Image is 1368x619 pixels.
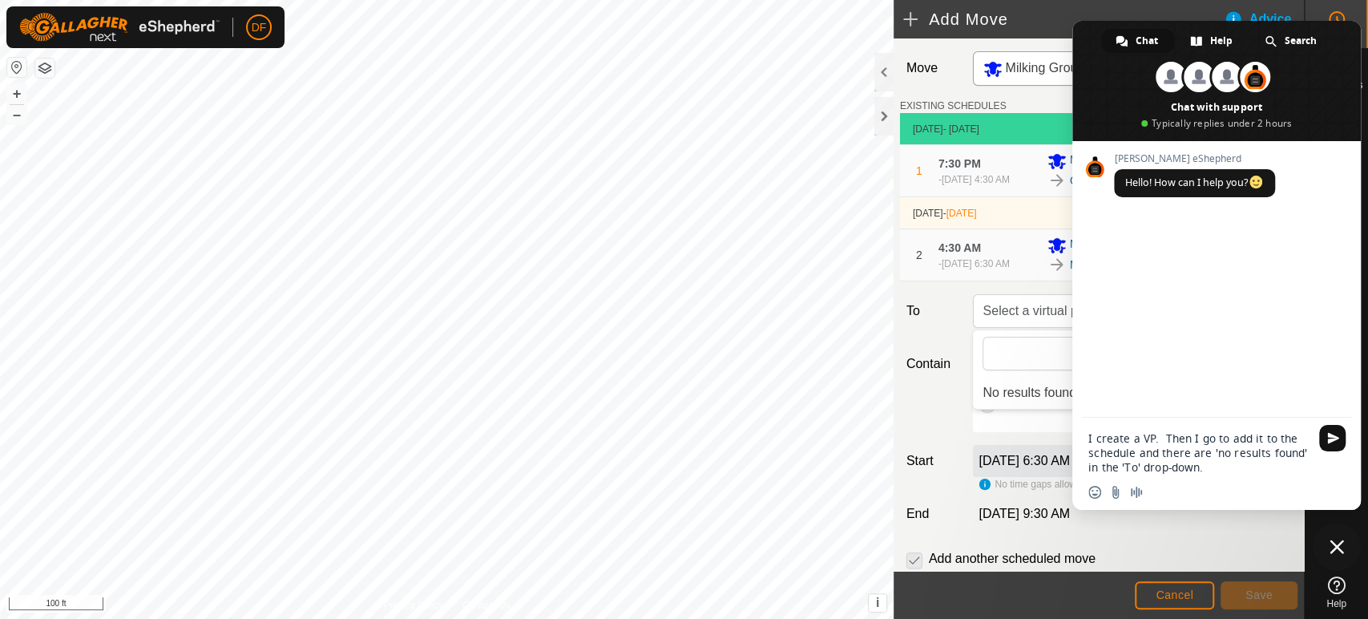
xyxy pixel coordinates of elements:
span: - [DATE] [943,123,979,135]
span: Select a virtual paddock [977,295,1255,327]
div: Advice [1224,10,1304,29]
span: [DATE] 9:30 AM [979,507,1071,520]
label: Start [900,451,966,471]
span: DF [252,19,267,36]
span: Send [1319,425,1346,451]
span: [DATE] 6:30 AM [942,258,1010,269]
span: 2 [916,249,922,261]
a: Help [1305,570,1368,615]
h2: Add Move [903,10,1224,29]
span: 1 [916,164,922,177]
button: + [7,84,26,103]
span: No time gaps allowed between scheduled moves [995,479,1204,490]
label: End [900,504,966,524]
div: Close chat [1313,523,1361,571]
label: [DATE] 6:30 AM [979,454,1071,467]
label: To [900,294,966,328]
span: 7:30 PM [938,157,981,170]
div: Search [1250,29,1333,53]
li: No results found [973,377,1289,409]
span: Help [1210,29,1233,53]
button: Save [1221,581,1297,609]
span: Insert an emoji [1088,486,1101,499]
button: Map Layers [35,59,54,78]
span: Hello! How can I help you? [1125,176,1264,189]
a: Overnight [DATE] [1070,172,1157,189]
a: Morning [DATE] [1070,257,1149,273]
button: i [869,594,886,612]
span: [DATE] [946,208,977,219]
label: Contain [900,354,966,374]
button: Reset Map [7,58,26,77]
label: EXISTING SCHEDULES [900,99,1007,113]
span: - [943,208,977,219]
span: Help [1326,599,1346,609]
a: Privacy Policy [383,598,443,613]
label: Add another scheduled move [929,552,1096,565]
label: Move [900,51,966,86]
ul: Option List [973,377,1289,409]
img: To [1047,255,1067,274]
span: Milking Group [977,52,1255,85]
span: Send a file [1109,486,1122,499]
span: i [876,596,879,609]
button: – [7,105,26,124]
span: [PERSON_NAME] eShepherd [1114,153,1275,164]
img: To [1047,171,1067,190]
img: Gallagher Logo [19,13,220,42]
span: Save [1245,589,1273,601]
div: Help [1176,29,1249,53]
span: Milking Group (35) [1006,61,1112,75]
div: - [938,257,1010,271]
span: Milking Group (35) [1070,236,1162,255]
textarea: Compose your message... [1088,431,1309,475]
span: Cancel [1156,589,1193,601]
span: Search [1285,29,1317,53]
div: - [938,172,1010,187]
span: Milking Group (35) [1070,152,1162,171]
button: Cancel [1135,581,1214,609]
span: [DATE] 4:30 AM [942,174,1010,185]
span: Audio message [1130,486,1143,499]
span: [DATE] [913,123,943,135]
span: 4:30 AM [938,241,981,254]
span: Chat [1136,29,1158,53]
a: Contact Us [462,598,510,613]
span: [DATE] [913,208,943,219]
div: Chat [1101,29,1174,53]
